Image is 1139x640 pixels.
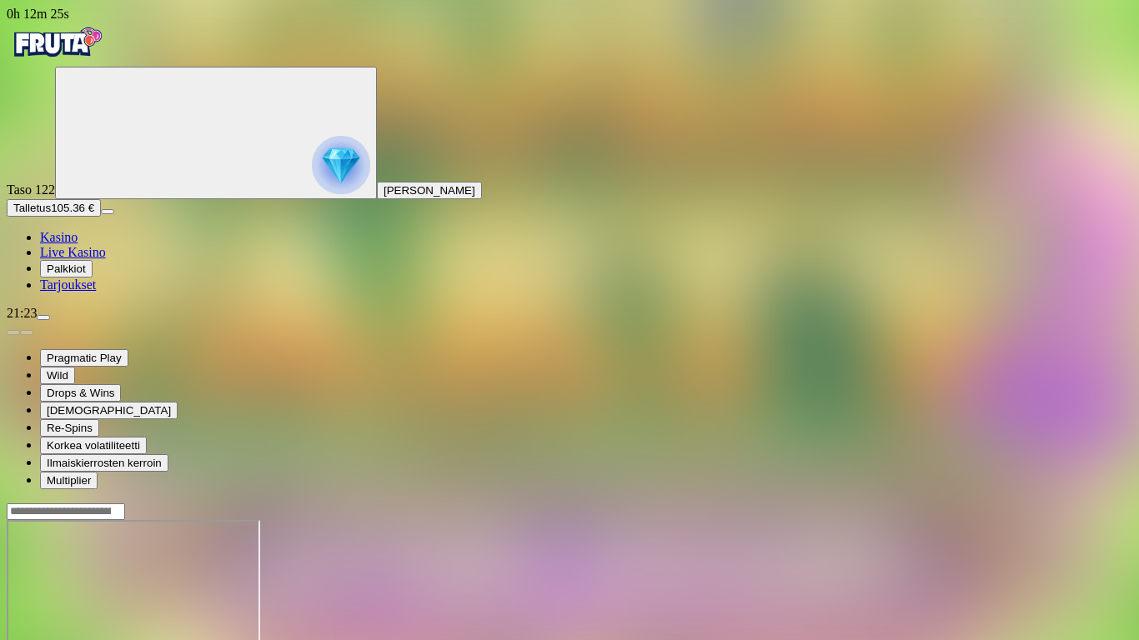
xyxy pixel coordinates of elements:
span: 105.36 € [51,202,94,214]
span: Multiplier [47,474,91,487]
button: reward progress [55,67,377,199]
button: [PERSON_NAME] [377,182,482,199]
span: Re-Spins [47,422,93,434]
input: Search [7,503,125,520]
span: Drops & Wins [47,387,114,399]
img: reward progress [312,136,370,194]
span: Taso 122 [7,182,55,197]
button: Drops & Wins [40,384,121,402]
button: next slide [20,330,33,335]
a: gift-inverted iconTarjoukset [40,277,96,292]
span: Ilmaiskierrosten kerroin [47,457,162,469]
button: Multiplier [40,472,98,489]
span: Wild [47,369,68,382]
button: reward iconPalkkiot [40,260,93,277]
span: user session time [7,7,69,21]
img: Fruta [7,22,107,63]
button: menu [37,315,50,320]
span: [PERSON_NAME] [384,184,475,197]
span: Kasino [40,230,78,244]
a: poker-chip iconLive Kasino [40,245,106,259]
span: Palkkiot [47,262,86,275]
button: menu [101,209,114,214]
nav: Primary [7,22,1132,292]
span: Tarjoukset [40,277,96,292]
span: Korkea volatiliteetti [47,439,140,452]
button: Korkea volatiliteetti [40,437,147,454]
button: Pragmatic Play [40,349,128,367]
span: 21:23 [7,306,37,320]
button: Ilmaiskierrosten kerroin [40,454,168,472]
span: Live Kasino [40,245,106,259]
a: diamond iconKasino [40,230,78,244]
span: [DEMOGRAPHIC_DATA] [47,404,171,417]
button: prev slide [7,330,20,335]
button: Talletusplus icon105.36 € [7,199,101,217]
button: [DEMOGRAPHIC_DATA] [40,402,178,419]
span: Pragmatic Play [47,352,122,364]
a: Fruta [7,52,107,66]
button: Wild [40,367,75,384]
button: Re-Spins [40,419,99,437]
span: Talletus [13,202,51,214]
